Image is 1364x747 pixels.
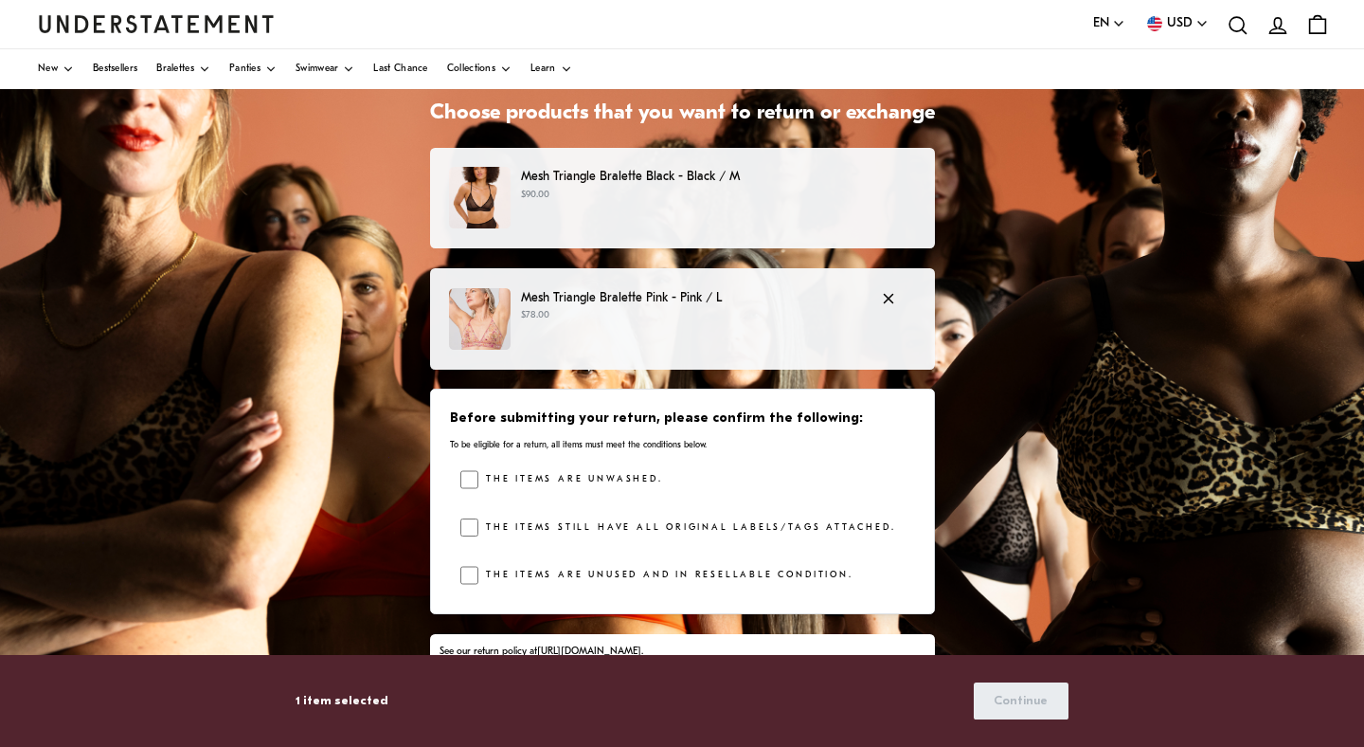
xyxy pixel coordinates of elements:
[450,439,913,451] p: To be eligible for a return, all items must meet the conditions below.
[521,288,862,308] p: Mesh Triangle Bralette Pink - Pink / L
[430,100,935,128] h1: Choose products that you want to return or exchange
[156,49,210,89] a: Bralettes
[373,64,427,74] span: Last Chance
[38,49,74,89] a: New
[373,49,427,89] a: Last Chance
[450,410,913,428] h3: Before submitting your return, please confirm the following:
[296,64,338,74] span: Swimwear
[1167,13,1193,34] span: USD
[93,49,137,89] a: Bestsellers
[440,645,924,660] div: See our return policy at .
[93,64,137,74] span: Bestsellers
[530,49,572,89] a: Learn
[447,64,495,74] span: Collections
[478,566,852,585] label: The items are unused and in resellable condition.
[229,49,277,89] a: Panties
[156,64,194,74] span: Bralettes
[38,64,58,74] span: New
[1093,13,1109,34] span: EN
[38,15,275,32] a: Understatement Homepage
[521,308,862,323] p: $78.00
[521,188,915,203] p: $90.00
[537,647,641,657] a: [URL][DOMAIN_NAME]
[530,64,556,74] span: Learn
[229,64,260,74] span: Panties
[449,167,511,228] img: 17_808531d1-b7fc-4449-bb0d-7f44d7a5116d.jpg
[296,49,354,89] a: Swimwear
[521,167,915,187] p: Mesh Triangle Bralette Black - Black / M
[447,49,511,89] a: Collections
[1144,13,1209,34] button: USD
[1093,13,1125,34] button: EN
[449,288,511,350] img: FONO-BRA-004-3.jpg
[478,519,895,537] label: The items still have all original labels/tags attached.
[478,470,662,489] label: The items are unwashed.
